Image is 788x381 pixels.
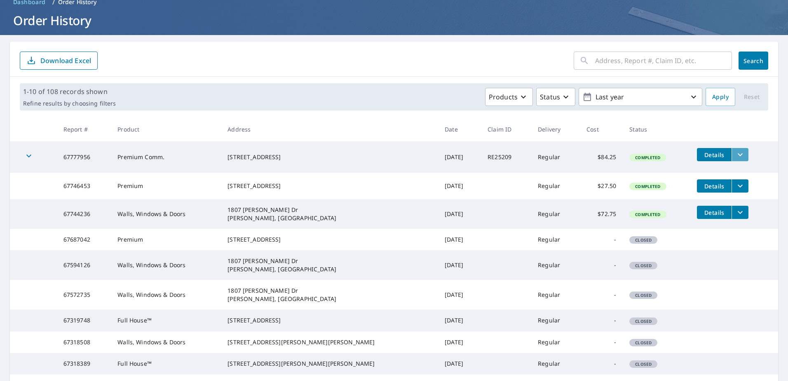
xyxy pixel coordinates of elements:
td: Regular [531,141,580,173]
td: - [580,332,623,353]
div: [STREET_ADDRESS] [227,235,432,244]
td: Walls, Windows & Doors [111,280,221,310]
td: $27.50 [580,173,623,199]
span: Closed [630,263,657,268]
button: filesDropdownBtn-67746453 [732,179,748,193]
td: Regular [531,173,580,199]
th: Product [111,117,221,141]
th: Cost [580,117,623,141]
div: [STREET_ADDRESS] [227,316,432,325]
td: RE25209 [481,141,531,173]
span: Search [745,57,762,65]
td: 67777956 [57,141,111,173]
div: [STREET_ADDRESS] [227,182,432,190]
div: 1807 [PERSON_NAME] Dr [PERSON_NAME], [GEOGRAPHIC_DATA] [227,257,432,273]
td: [DATE] [438,250,481,280]
td: 67318389 [57,353,111,374]
td: Full House™ [111,353,221,374]
td: [DATE] [438,173,481,199]
p: Status [540,92,560,102]
td: Premium [111,173,221,199]
td: Regular [531,310,580,331]
td: - [580,280,623,310]
p: Last year [592,90,689,104]
span: Completed [630,212,665,217]
td: Regular [531,229,580,250]
div: [STREET_ADDRESS] [227,153,432,161]
td: - [580,250,623,280]
button: detailsBtn-67746453 [697,179,732,193]
span: Details [702,209,727,216]
button: Download Excel [20,52,98,70]
span: Closed [630,318,657,324]
td: 67572735 [57,280,111,310]
th: Delivery [531,117,580,141]
button: detailsBtn-67777956 [697,148,732,161]
th: Date [438,117,481,141]
td: Regular [531,250,580,280]
td: 67319748 [57,310,111,331]
th: Claim ID [481,117,531,141]
td: 67687042 [57,229,111,250]
div: 1807 [PERSON_NAME] Dr [PERSON_NAME], [GEOGRAPHIC_DATA] [227,287,432,303]
div: [STREET_ADDRESS][PERSON_NAME][PERSON_NAME] [227,360,432,368]
td: [DATE] [438,310,481,331]
button: Search [739,52,768,70]
button: Apply [706,88,735,106]
p: Refine results by choosing filters [23,100,116,107]
td: Premium [111,229,221,250]
td: $72.75 [580,199,623,229]
th: Status [623,117,690,141]
p: Products [489,92,518,102]
p: 1-10 of 108 records shown [23,87,116,96]
td: Regular [531,199,580,229]
td: [DATE] [438,332,481,353]
td: - [580,353,623,374]
td: - [580,229,623,250]
input: Address, Report #, Claim ID, etc. [595,49,732,72]
td: Regular [531,353,580,374]
td: $84.25 [580,141,623,173]
td: - [580,310,623,331]
button: Last year [579,88,702,106]
td: [DATE] [438,353,481,374]
span: Closed [630,292,657,298]
p: Download Excel [40,56,91,65]
td: 67746453 [57,173,111,199]
button: Status [536,88,575,106]
span: Completed [630,183,665,189]
td: [DATE] [438,280,481,310]
div: 1807 [PERSON_NAME] Dr [PERSON_NAME], [GEOGRAPHIC_DATA] [227,206,432,222]
td: Walls, Windows & Doors [111,199,221,229]
td: [DATE] [438,141,481,173]
td: [DATE] [438,199,481,229]
th: Address [221,117,438,141]
span: Completed [630,155,665,160]
td: Full House™ [111,310,221,331]
td: [DATE] [438,229,481,250]
span: Details [702,182,727,190]
td: 67744236 [57,199,111,229]
th: Report # [57,117,111,141]
td: 67594126 [57,250,111,280]
td: Regular [531,332,580,353]
h1: Order History [10,12,778,29]
button: filesDropdownBtn-67777956 [732,148,748,161]
span: Closed [630,237,657,243]
span: Apply [712,92,729,102]
td: Regular [531,280,580,310]
div: [STREET_ADDRESS][PERSON_NAME][PERSON_NAME] [227,338,432,346]
span: Details [702,151,727,159]
td: Walls, Windows & Doors [111,250,221,280]
span: Closed [630,361,657,367]
td: Premium Comm. [111,141,221,173]
td: 67318508 [57,332,111,353]
button: Products [485,88,533,106]
button: filesDropdownBtn-67744236 [732,206,748,219]
span: Closed [630,340,657,346]
td: Walls, Windows & Doors [111,332,221,353]
button: detailsBtn-67744236 [697,206,732,219]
